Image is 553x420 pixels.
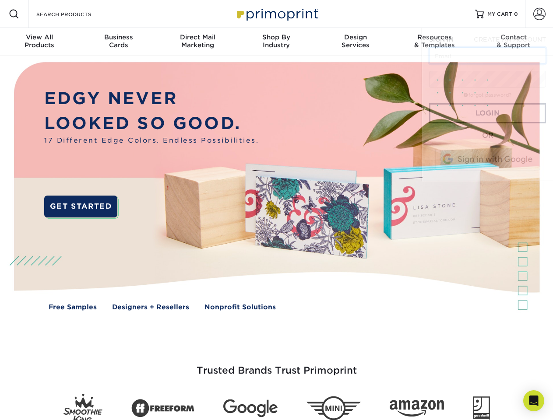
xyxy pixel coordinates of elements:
[429,47,546,64] input: Email
[429,130,546,141] div: OR
[223,399,278,417] img: Google
[112,302,189,312] a: Designers + Resellers
[473,396,490,420] img: Goodwill
[79,33,158,49] div: Cards
[79,33,158,41] span: Business
[429,103,546,123] a: Login
[316,33,395,41] span: Design
[44,111,259,136] p: LOOKED SO GOOD.
[237,33,316,41] span: Shop By
[237,33,316,49] div: Industry
[79,28,158,56] a: BusinessCards
[158,33,237,41] span: Direct Mail
[395,33,474,41] span: Resources
[464,92,511,98] a: forgot password?
[158,28,237,56] a: Direct MailMarketing
[395,33,474,49] div: & Templates
[316,28,395,56] a: DesignServices
[395,28,474,56] a: Resources& Templates
[49,302,97,312] a: Free Samples
[204,302,276,312] a: Nonprofit Solutions
[474,36,546,43] span: CREATE AN ACCOUNT
[21,344,533,387] h3: Trusted Brands Trust Primoprint
[316,33,395,49] div: Services
[35,9,121,19] input: SEARCH PRODUCTS.....
[233,4,321,23] img: Primoprint
[487,10,512,18] span: MY CART
[390,400,444,417] img: Amazon
[44,196,117,217] a: GET STARTED
[429,36,454,43] span: SIGN IN
[514,11,518,17] span: 0
[158,33,237,49] div: Marketing
[2,393,74,417] iframe: Google Customer Reviews
[44,136,259,146] span: 17 Different Edge Colors. Endless Possibilities.
[523,390,544,411] div: Open Intercom Messenger
[44,86,259,111] p: EDGY NEVER
[237,28,316,56] a: Shop ByIndustry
